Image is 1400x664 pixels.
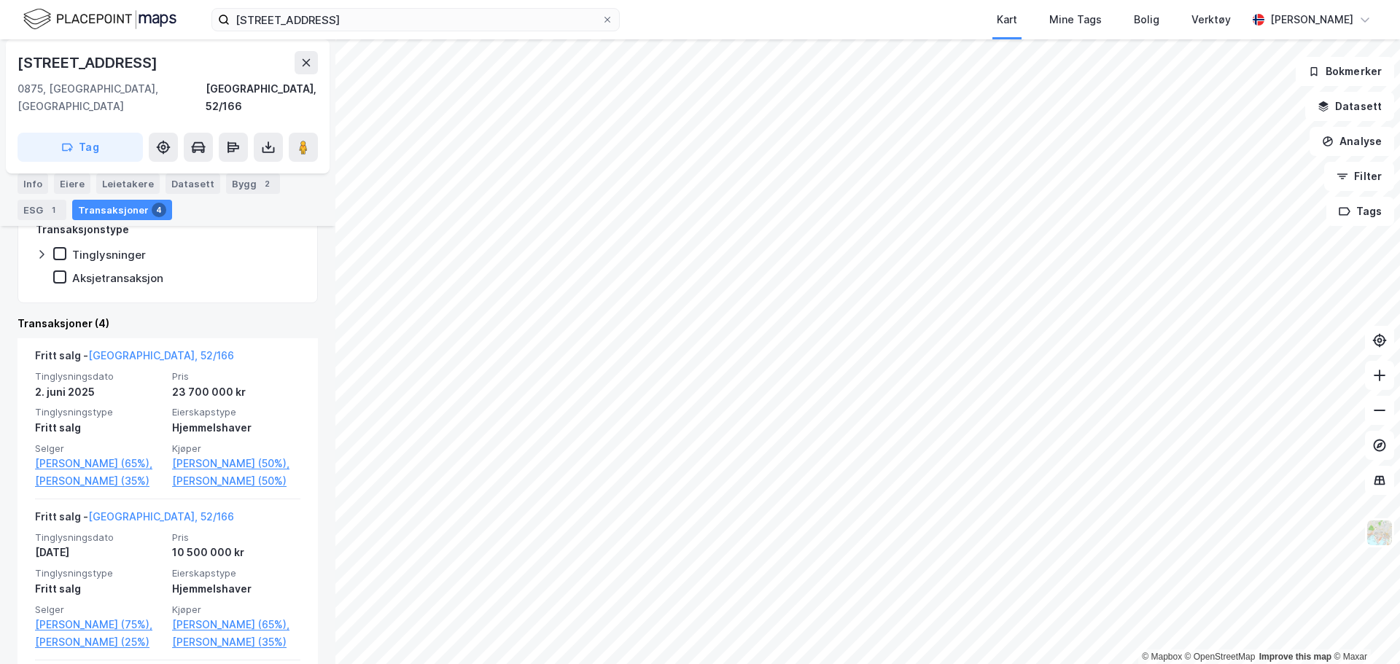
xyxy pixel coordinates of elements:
div: 4 [152,203,166,217]
div: Transaksjonstype [36,221,129,238]
span: Tinglysningsdato [35,370,163,383]
a: [GEOGRAPHIC_DATA], 52/166 [88,349,234,362]
div: Kart [997,11,1017,28]
button: Filter [1324,162,1394,191]
div: 2. juni 2025 [35,383,163,401]
div: Hjemmelshaver [172,580,300,598]
a: [PERSON_NAME] (35%) [35,472,163,490]
div: Leietakere [96,173,160,194]
span: Selger [35,442,163,455]
div: [GEOGRAPHIC_DATA], 52/166 [206,80,318,115]
button: Bokmerker [1296,57,1394,86]
button: Tags [1326,197,1394,226]
img: logo.f888ab2527a4732fd821a326f86c7f29.svg [23,7,176,32]
span: Eierskapstype [172,567,300,579]
div: Fritt salg [35,419,163,437]
div: 23 700 000 kr [172,383,300,401]
div: [PERSON_NAME] [1270,11,1353,28]
span: Tinglysningstype [35,567,163,579]
span: Selger [35,604,163,616]
div: Mine Tags [1049,11,1102,28]
iframe: Chat Widget [1327,594,1400,664]
div: ESG [17,200,66,220]
span: Pris [172,370,300,383]
div: Datasett [166,173,220,194]
div: [DATE] [35,544,163,561]
div: Fritt salg - [35,347,234,370]
div: Verktøy [1191,11,1231,28]
a: [PERSON_NAME] (75%), [35,616,163,633]
div: 1 [46,203,61,217]
a: OpenStreetMap [1185,652,1256,662]
span: Tinglysningstype [35,406,163,418]
div: Transaksjoner [72,200,172,220]
a: [PERSON_NAME] (50%), [172,455,300,472]
input: Søk på adresse, matrikkel, gårdeiere, leietakere eller personer [230,9,602,31]
a: [GEOGRAPHIC_DATA], 52/166 [88,510,234,523]
span: Tinglysningsdato [35,531,163,544]
a: [PERSON_NAME] (25%) [35,633,163,651]
a: [PERSON_NAME] (35%) [172,633,300,651]
span: Kjøper [172,442,300,455]
span: Pris [172,531,300,544]
span: Kjøper [172,604,300,616]
img: Z [1366,519,1393,547]
div: 0875, [GEOGRAPHIC_DATA], [GEOGRAPHIC_DATA] [17,80,206,115]
a: [PERSON_NAME] (50%) [172,472,300,490]
div: Hjemmelshaver [172,419,300,437]
a: Mapbox [1142,652,1182,662]
button: Tag [17,133,143,162]
div: Info [17,173,48,194]
button: Datasett [1305,92,1394,121]
div: 10 500 000 kr [172,544,300,561]
div: Transaksjoner (4) [17,315,318,332]
div: Bygg [226,173,280,194]
div: Eiere [54,173,90,194]
a: Improve this map [1259,652,1331,662]
div: 2 [260,176,274,191]
div: Tinglysninger [72,248,146,262]
div: Fritt salg - [35,508,234,531]
span: Eierskapstype [172,406,300,418]
div: Aksjetransaksjon [72,271,163,285]
a: [PERSON_NAME] (65%), [172,616,300,633]
div: Fritt salg [35,580,163,598]
a: [PERSON_NAME] (65%), [35,455,163,472]
div: [STREET_ADDRESS] [17,51,160,74]
button: Analyse [1310,127,1394,156]
div: Bolig [1134,11,1159,28]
